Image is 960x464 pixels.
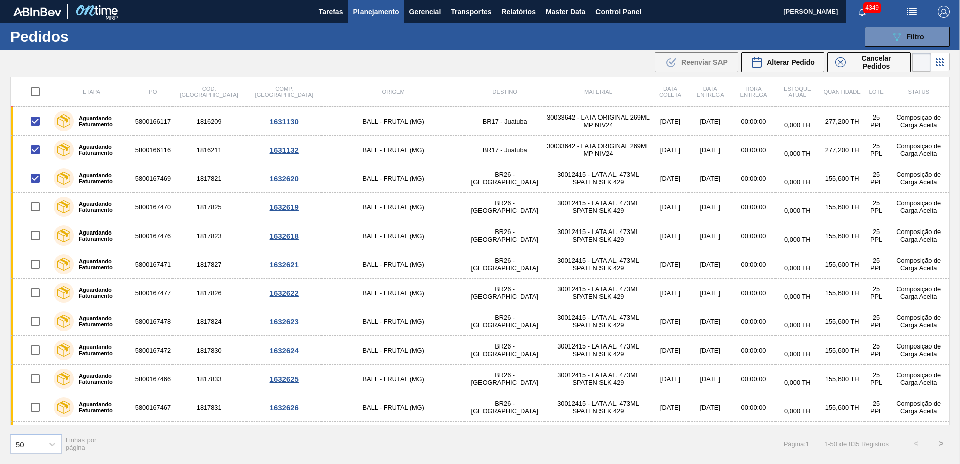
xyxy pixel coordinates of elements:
[689,193,732,221] td: [DATE]
[819,250,864,279] td: 155,600 TH
[134,136,172,164] td: 5800166116
[322,136,464,164] td: BALL - FRUTAL (MG)
[545,193,651,221] td: 30012415 - LATA AL. 473ML SPATEN SLK 429
[172,250,246,279] td: 1817827
[784,293,810,300] span: 0,000 TH
[819,422,864,450] td: 155,600 TH
[464,422,545,450] td: BR26 - [GEOGRAPHIC_DATA]
[451,6,491,18] span: Transportes
[652,107,689,136] td: [DATE]
[767,58,815,66] span: Alterar Pedido
[784,150,810,157] span: 0,000 TH
[545,136,651,164] td: 30033642 - LATA ORIGINAL 269ML MP NIV24
[865,27,950,47] button: Filtro
[464,279,545,307] td: BR26 - [GEOGRAPHIC_DATA]
[865,307,888,336] td: 25 PPL
[865,336,888,365] td: 25 PPL
[819,307,864,336] td: 155,600 TH
[74,401,130,413] label: Aguardando Faturamento
[584,89,612,95] span: Material
[784,407,810,415] span: 0,000 TH
[732,279,775,307] td: 00:00:00
[732,193,775,221] td: 00:00:00
[823,89,860,95] span: Quantidade
[74,344,130,356] label: Aguardando Faturamento
[149,89,157,95] span: PO
[865,107,888,136] td: 25 PPL
[172,136,246,164] td: 1816211
[255,86,313,98] span: Comp. [GEOGRAPHIC_DATA]
[134,307,172,336] td: 5800167478
[865,279,888,307] td: 25 PPL
[134,393,172,422] td: 5800167467
[784,86,811,98] span: Estoque atual
[888,136,949,164] td: Composição de Carga Aceita
[382,89,405,95] span: Origem
[545,279,651,307] td: 30012415 - LATA AL. 473ML SPATEN SLK 429
[464,250,545,279] td: BR26 - [GEOGRAPHIC_DATA]
[888,250,949,279] td: Composição de Carga Aceita
[180,86,238,98] span: Cód. [GEOGRAPHIC_DATA]
[888,164,949,193] td: Composição de Carga Aceita
[784,207,810,214] span: 0,000 TH
[689,107,732,136] td: [DATE]
[74,258,130,270] label: Aguardando Faturamento
[11,221,950,250] a: Aguardando Faturamento58001674761817823BALL - FRUTAL (MG)BR26 - [GEOGRAPHIC_DATA]30012415 - LATA ...
[322,193,464,221] td: BALL - FRUTAL (MG)
[11,193,950,221] a: Aguardando Faturamento58001674701817825BALL - FRUTAL (MG)BR26 - [GEOGRAPHIC_DATA]30012415 - LATA ...
[545,336,651,365] td: 30012415 - LATA AL. 473ML SPATEN SLK 429
[16,440,24,448] div: 50
[819,221,864,250] td: 155,600 TH
[11,307,950,336] a: Aguardando Faturamento58001674781817824BALL - FRUTAL (MG)BR26 - [GEOGRAPHIC_DATA]30012415 - LATA ...
[11,393,950,422] a: Aguardando Faturamento58001674671817831BALL - FRUTAL (MG)BR26 - [GEOGRAPHIC_DATA]30012415 - LATA ...
[248,203,320,211] div: 1632619
[652,221,689,250] td: [DATE]
[10,31,160,42] h1: Pedidos
[248,346,320,355] div: 1632624
[134,279,172,307] td: 5800167477
[74,287,130,299] label: Aguardando Faturamento
[888,422,949,450] td: Composição de Carga Aceita
[732,107,775,136] td: 00:00:00
[740,86,767,98] span: Hora Entrega
[464,307,545,336] td: BR26 - [GEOGRAPHIC_DATA]
[652,422,689,450] td: [DATE]
[732,221,775,250] td: 00:00:00
[134,250,172,279] td: 5800167471
[865,221,888,250] td: 25 PPL
[732,365,775,393] td: 00:00:00
[172,221,246,250] td: 1817823
[888,307,949,336] td: Composição de Carga Aceita
[819,336,864,365] td: 155,600 TH
[827,52,911,72] div: Cancelar Pedidos em Massa
[248,231,320,240] div: 1632618
[655,52,738,72] button: Reenviar SAP
[819,279,864,307] td: 155,600 TH
[819,136,864,164] td: 277,200 TH
[689,250,732,279] td: [DATE]
[784,379,810,386] span: 0,000 TH
[134,422,172,450] td: 5800167473
[888,279,949,307] td: Composição de Carga Aceita
[13,7,61,16] img: TNhmsLtSVTkK8tSr43FrP2fwEKptu5GPRR3wAAAABJRU5ErkJggg==
[689,164,732,193] td: [DATE]
[869,89,884,95] span: Lote
[888,365,949,393] td: Composição de Carga Aceita
[248,289,320,297] div: 1632622
[784,121,810,129] span: 0,000 TH
[888,221,949,250] td: Composição de Carga Aceita
[732,307,775,336] td: 00:00:00
[906,6,918,18] img: userActions
[865,422,888,450] td: 25 PPL
[248,317,320,326] div: 1632623
[912,53,931,72] div: Visão em Lista
[732,250,775,279] td: 00:00:00
[545,422,651,450] td: 30012415 - LATA AL. 473ML SPATEN SLK 429
[908,89,929,95] span: Status
[322,250,464,279] td: BALL - FRUTAL (MG)
[248,117,320,126] div: 1631130
[172,422,246,450] td: 1817832
[907,33,924,41] span: Filtro
[545,365,651,393] td: 30012415 - LATA AL. 473ML SPATEN SLK 429
[322,164,464,193] td: BALL - FRUTAL (MG)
